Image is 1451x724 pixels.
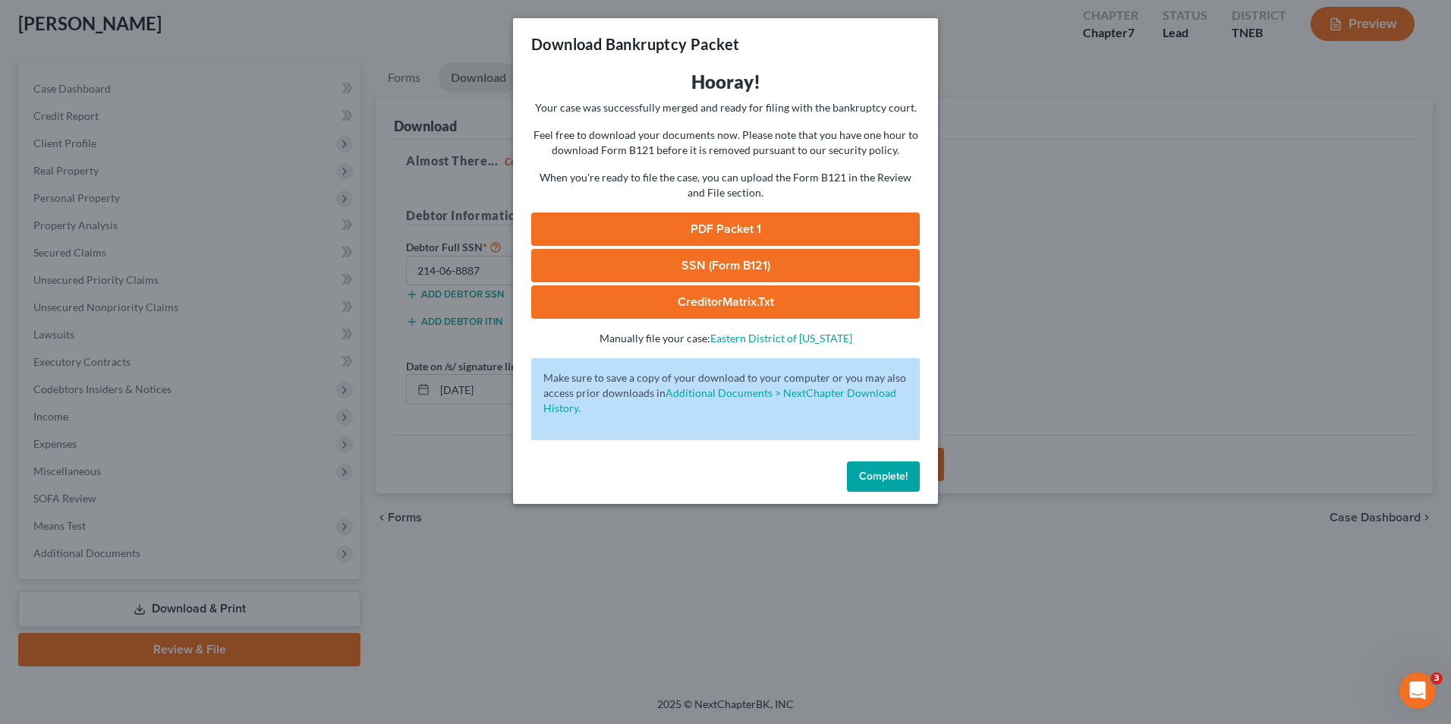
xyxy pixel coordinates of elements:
[531,331,920,346] p: Manually file your case:
[543,386,896,414] a: Additional Documents > NextChapter Download History.
[531,212,920,246] a: PDF Packet 1
[531,70,920,94] h3: Hooray!
[531,249,920,282] a: SSN (Form B121)
[1431,672,1443,685] span: 3
[543,370,908,416] p: Make sure to save a copy of your download to your computer or you may also access prior downloads in
[531,33,739,55] h3: Download Bankruptcy Packet
[531,127,920,158] p: Feel free to download your documents now. Please note that you have one hour to download Form B12...
[531,100,920,115] p: Your case was successfully merged and ready for filing with the bankruptcy court.
[531,170,920,200] p: When you're ready to file the case, you can upload the Form B121 in the Review and File section.
[710,332,852,345] a: Eastern District of [US_STATE]
[847,461,920,492] button: Complete!
[859,470,908,483] span: Complete!
[1399,672,1436,709] iframe: Intercom live chat
[531,285,920,319] a: CreditorMatrix.txt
